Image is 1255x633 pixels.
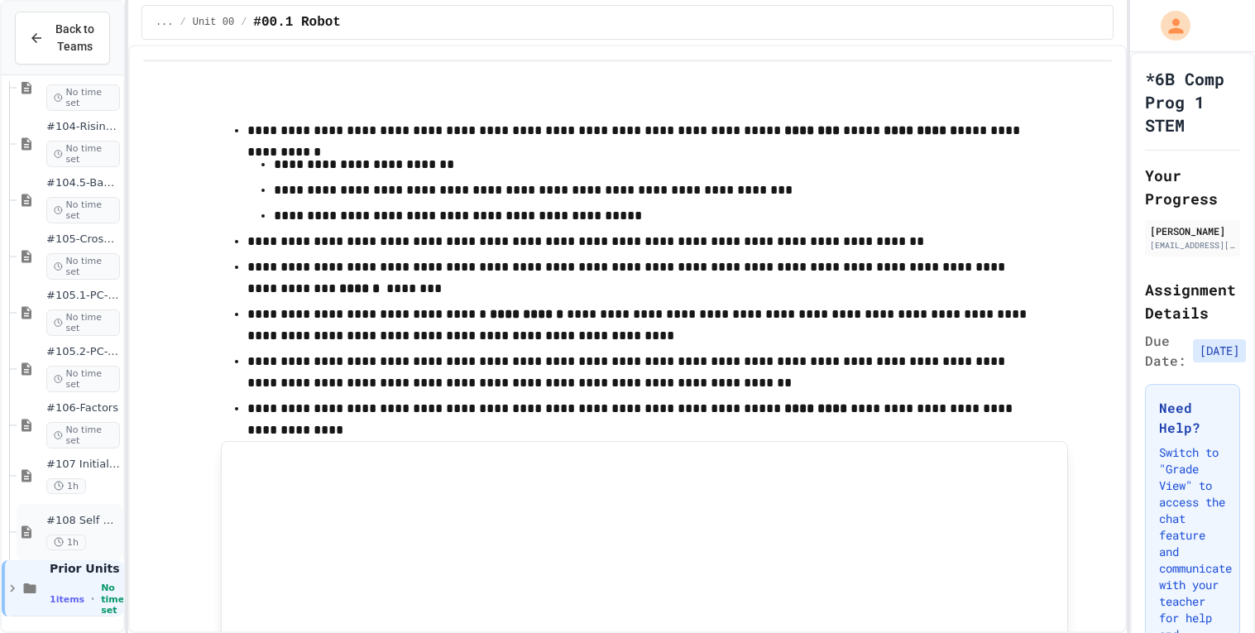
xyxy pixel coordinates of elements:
[46,309,120,336] span: No time set
[46,84,120,111] span: No time set
[1150,223,1235,238] div: [PERSON_NAME]
[46,253,120,280] span: No time set
[156,16,174,29] span: ...
[15,12,110,65] button: Back to Teams
[46,176,120,190] span: #104.5-Basic Graphics Review
[46,120,120,134] span: #104-Rising Sun Plus
[46,535,86,550] span: 1h
[91,592,94,606] span: •
[101,583,124,616] span: No time set
[54,21,96,55] span: Back to Teams
[50,594,84,605] span: 1 items
[1193,339,1246,362] span: [DATE]
[46,514,120,528] span: #108 Self made review (15pts)
[1145,278,1240,324] h2: Assignment Details
[241,16,247,29] span: /
[1145,67,1240,137] h1: *6B Comp Prog 1 STEM
[46,458,120,472] span: #107 Initials using shapes(11pts)
[1145,164,1240,210] h2: Your Progress
[253,12,341,32] span: #00.1 Robot
[193,16,234,29] span: Unit 00
[46,141,120,167] span: No time set
[46,197,120,223] span: No time set
[1150,239,1235,252] div: [EMAIL_ADDRESS][DOMAIN_NAME]
[46,422,120,448] span: No time set
[1159,398,1226,438] h3: Need Help?
[1145,331,1186,371] span: Due Date:
[46,345,120,359] span: #105.2-PC-Box on Box
[46,478,86,494] span: 1h
[46,289,120,303] span: #105.1-PC-Diagonal line
[46,366,120,392] span: No time set
[46,401,120,415] span: #106-Factors
[180,16,186,29] span: /
[1143,7,1195,45] div: My Account
[46,233,120,247] span: #105-Cross Box
[50,561,120,576] span: Prior Units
